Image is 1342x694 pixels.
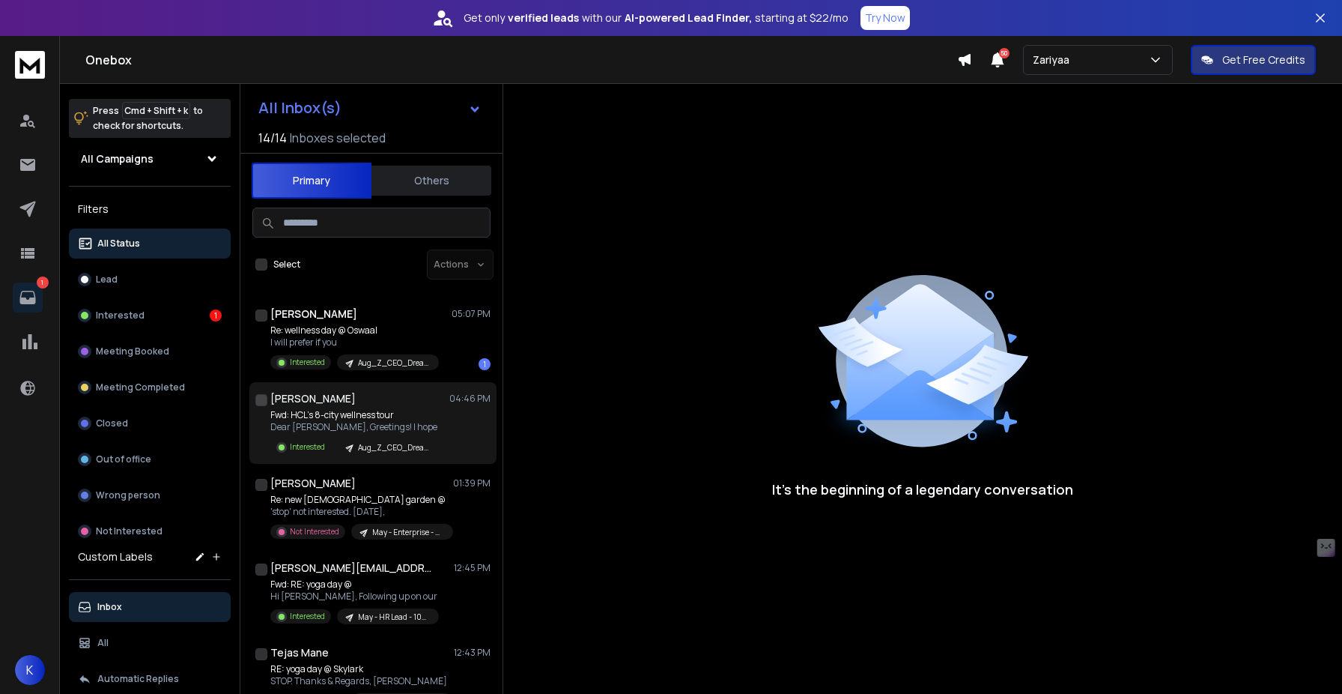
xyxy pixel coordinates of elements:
[96,489,160,501] p: Wrong person
[270,506,450,518] p: 'stop' not interested. [DATE],
[1033,52,1075,67] p: Zariyaa
[371,164,491,197] button: Others
[270,591,439,603] p: Hi [PERSON_NAME], Following up on our
[96,525,163,537] p: Not Interested
[69,444,231,474] button: Out of office
[69,628,231,658] button: All
[270,307,357,322] h1: [PERSON_NAME]
[15,655,45,685] button: K
[97,601,122,613] p: Inbox
[860,6,910,30] button: Try Now
[69,408,231,438] button: Closed
[69,199,231,220] h3: Filters
[270,476,356,491] h1: [PERSON_NAME]
[15,51,45,79] img: logo
[270,675,450,687] p: STOP. Thanks & Regards, [PERSON_NAME]
[97,673,179,685] p: Automatic Replies
[454,562,491,574] p: 12:45 PM
[69,301,231,331] button: Interested1
[85,51,957,69] h1: Onebox
[273,259,300,271] label: Select
[625,10,752,25] strong: AI-powered Lead Finder,
[97,637,109,649] p: All
[479,358,491,370] div: 1
[122,102,190,119] span: Cmd + Shift + k
[1222,52,1305,67] p: Get Free Credits
[290,129,386,147] h3: Inboxes selected
[290,441,325,453] p: Interested
[358,357,430,369] p: Aug_Z_CEO_DreamAccounts_India
[96,453,151,465] p: Out of office
[270,645,329,660] h1: Tejas Mane
[210,310,222,322] div: 1
[96,381,185,393] p: Meeting Completed
[78,549,153,564] h3: Custom Labels
[270,663,450,675] p: RE: yoga day @ Skylark
[453,477,491,489] p: 01:39 PM
[270,494,450,506] p: Re: new [DEMOGRAPHIC_DATA] garden @
[69,229,231,259] button: All Status
[358,612,430,623] p: May - HR Lead - 100-200 - [GEOGRAPHIC_DATA]
[290,526,339,537] p: Not Interested
[270,409,439,421] p: Fwd: HCL's 8-city wellness tour
[449,393,491,405] p: 04:46 PM
[81,151,154,166] h1: All Campaigns
[69,592,231,622] button: Inbox
[69,516,231,546] button: Not Interested
[96,310,145,322] p: Interested
[358,442,430,453] p: Aug_Z_CEO_DreamAccounts_India
[69,265,231,295] button: Lead
[270,337,439,348] p: I will prefer if you
[252,163,371,199] button: Primary
[97,238,140,250] p: All Status
[454,647,491,659] p: 12:43 PM
[772,479,1073,500] p: It’s the beginning of a legendary conversation
[270,325,439,337] p: Re: wellness day @ Oswaal
[13,283,43,313] a: 1
[69,664,231,694] button: Automatic Replies
[246,93,494,123] button: All Inbox(s)
[37,277,49,289] p: 1
[372,527,444,538] p: May - Enterprise - HR Director + VP - [GEOGRAPHIC_DATA]
[270,561,435,576] h1: [PERSON_NAME][EMAIL_ADDRESS][DOMAIN_NAME]
[1191,45,1316,75] button: Get Free Credits
[865,10,905,25] p: Try Now
[270,421,439,433] p: Dear [PERSON_NAME], Greetings! I hope
[464,10,848,25] p: Get only with our starting at $22/mo
[96,346,169,357] p: Meeting Booked
[69,372,231,402] button: Meeting Completed
[258,129,287,147] span: 14 / 14
[96,417,128,429] p: Closed
[69,480,231,510] button: Wrong person
[93,103,203,133] p: Press to check for shortcuts.
[290,357,325,368] p: Interested
[270,579,439,591] p: Fwd: RE: yoga day @
[270,391,356,406] h1: [PERSON_NAME]
[96,274,118,286] p: Lead
[452,308,491,320] p: 05:07 PM
[999,48,1009,58] span: 50
[508,10,579,25] strong: verified leads
[69,144,231,174] button: All Campaigns
[290,611,325,622] p: Interested
[258,100,341,115] h1: All Inbox(s)
[69,337,231,366] button: Meeting Booked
